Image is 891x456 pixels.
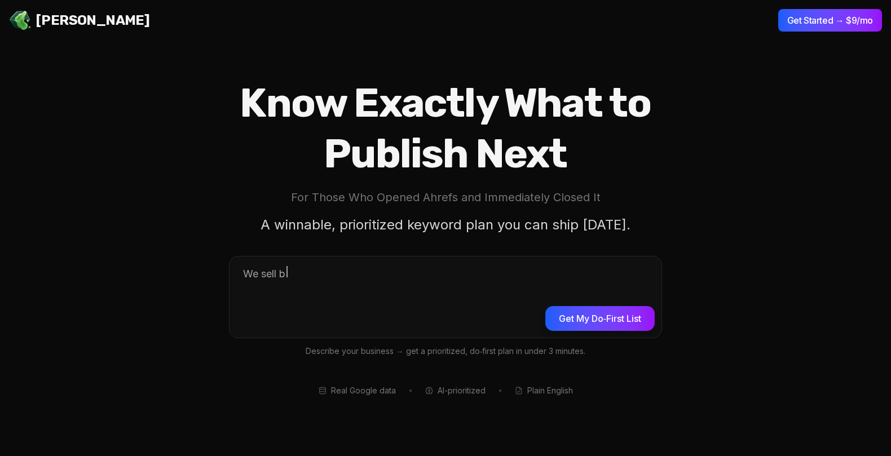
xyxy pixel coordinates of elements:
p: A winnable, prioritized keyword plan you can ship [DATE]. [254,211,637,238]
button: Get My Do‑First List [545,306,655,331]
h1: Know Exactly What to Publish Next [193,78,698,179]
span: Real Google data [331,385,396,396]
span: AI-prioritized [438,385,486,396]
span: [PERSON_NAME] [36,11,149,29]
img: Jello SEO Logo [9,9,32,32]
p: Describe your business → get a prioritized, do‑first plan in under 3 minutes. [229,345,662,358]
button: Get Started → $9/mo [778,9,882,32]
span: Plain English [527,385,573,396]
p: For Those Who Opened Ahrefs and Immediately Closed It [193,188,698,207]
